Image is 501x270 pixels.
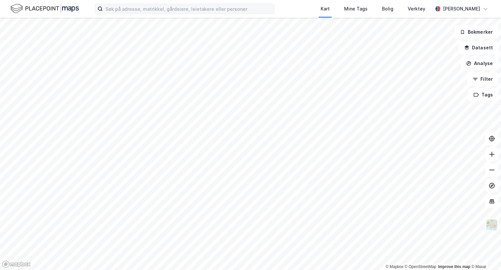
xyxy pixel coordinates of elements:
div: Bolig [382,5,393,13]
div: Mine Tags [344,5,368,13]
input: Søk på adresse, matrikkel, gårdeiere, leietakere eller personer [103,4,274,14]
div: [PERSON_NAME] [443,5,480,13]
iframe: Chat Widget [468,239,501,270]
div: Kontrollprogram for chat [468,239,501,270]
div: Kart [321,5,330,13]
div: Verktøy [408,5,425,13]
img: logo.f888ab2527a4732fd821a326f86c7f29.svg [10,3,79,14]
